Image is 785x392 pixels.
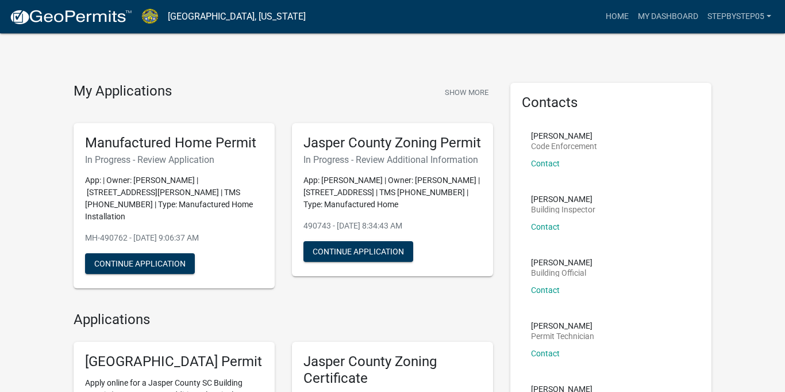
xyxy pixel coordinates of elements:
h6: In Progress - Review Additional Information [303,154,482,165]
p: App: | Owner: [PERSON_NAME] | [STREET_ADDRESS][PERSON_NAME] | TMS [PHONE_NUMBER] | Type: Manufact... [85,174,263,223]
p: [PERSON_NAME] [531,322,594,330]
a: Contact [531,286,560,295]
button: Continue Application [85,253,195,274]
h5: Jasper County Zoning Permit [303,135,482,151]
h5: Manufactured Home Permit [85,135,263,151]
h5: Jasper County Zoning Certificate [303,353,482,387]
a: My Dashboard [633,6,703,28]
h4: My Applications [74,83,172,100]
a: Contact [531,349,560,358]
img: Jasper County, South Carolina [141,9,159,24]
p: [PERSON_NAME] [531,258,592,267]
h5: Contacts [522,94,700,111]
p: 490743 - [DATE] 8:34:43 AM [303,220,482,232]
a: Home [601,6,633,28]
p: Building Official [531,269,592,277]
a: stepbystep05 [703,6,776,28]
p: MH-490762 - [DATE] 9:06:37 AM [85,232,263,244]
p: [PERSON_NAME] [531,132,597,140]
p: Permit Technician [531,332,594,340]
button: Show More [440,83,493,102]
p: [PERSON_NAME] [531,195,595,203]
p: App: [PERSON_NAME] | Owner: [PERSON_NAME] | [STREET_ADDRESS] | TMS [PHONE_NUMBER] | Type: Manufac... [303,174,482,211]
h5: [GEOGRAPHIC_DATA] Permit [85,353,263,370]
button: Continue Application [303,241,413,262]
a: Contact [531,159,560,168]
p: Code Enforcement [531,142,597,150]
a: [GEOGRAPHIC_DATA], [US_STATE] [168,7,306,26]
h6: In Progress - Review Application [85,154,263,165]
a: Contact [531,222,560,231]
h4: Applications [74,311,493,328]
p: Building Inspector [531,205,595,214]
